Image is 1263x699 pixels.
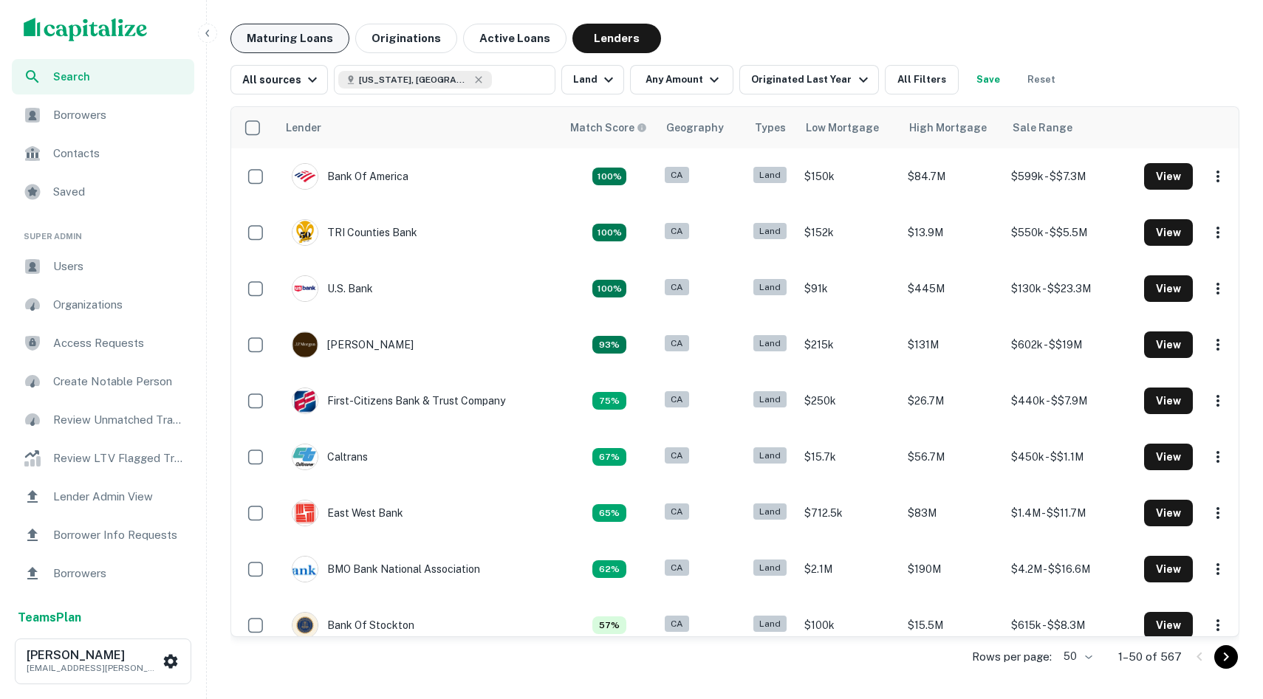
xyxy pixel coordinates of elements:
[592,616,626,634] div: Matching Properties: 22, hasApolloMatch: undefined
[12,97,194,133] a: Borrowers
[885,65,959,94] button: All Filters
[292,219,417,246] div: TRI Counties Bank
[12,326,194,361] a: Access Requests
[292,612,414,638] div: Bank Of Stockton
[665,447,689,464] div: CA
[592,392,626,410] div: Matching Properties: 29, hasApolloMatch: undefined
[797,107,900,148] th: Low Mortgage
[53,526,185,544] span: Borrower Info Requests
[797,429,900,485] td: $15.7k
[27,650,160,661] h6: [PERSON_NAME]
[292,388,505,414] div: First-citizens Bank & Trust Company
[1004,261,1137,317] td: $130k - $$23.3M
[665,279,689,296] div: CA
[230,24,349,53] button: Maturing Loans
[1004,317,1137,373] td: $602k - $$19M
[12,136,194,171] div: Contacts
[592,560,626,578] div: Matching Properties: 24, hasApolloMatch: undefined
[592,168,626,185] div: Matching Properties: 46, hasApolloMatch: undefined
[755,119,786,137] div: Types
[12,556,194,591] div: Borrowers
[1018,65,1065,94] button: Reset
[665,391,689,408] div: CA
[286,119,321,137] div: Lender
[12,402,194,438] a: Review Unmatched Transactions
[18,609,81,627] a: TeamsPlan
[53,450,185,467] span: Review LTV Flagged Transactions
[665,223,689,240] div: CA
[1144,500,1193,526] button: View
[739,65,878,94] button: Originated Last Year
[592,448,626,466] div: Matching Properties: 26, hasApolloMatch: undefined
[292,275,373,302] div: U.s. Bank
[292,332,318,357] img: picture
[1013,119,1072,137] div: Sale Range
[753,335,787,352] div: Land
[797,485,900,541] td: $712.5k
[1004,429,1137,485] td: $450k - $$1.1M
[797,317,900,373] td: $215k
[965,65,1012,94] button: Save your search to get updates of matches that match your search criteria.
[630,65,733,94] button: Any Amount
[12,59,194,94] a: Search
[359,73,470,86] span: [US_STATE], [GEOGRAPHIC_DATA]
[12,479,194,514] a: Lender Admin View
[53,183,185,201] span: Saved
[1189,581,1263,652] iframe: Chat Widget
[292,388,318,413] img: picture
[1004,204,1137,261] td: $550k - $$5.5M
[12,174,194,210] div: Saved
[561,107,657,148] th: Capitalize uses an advanced AI algorithm to match your search with the best lender. The match sco...
[1144,388,1193,414] button: View
[797,261,900,317] td: $91k
[292,557,318,582] img: picture
[1144,612,1193,638] button: View
[1144,331,1193,358] button: View
[12,594,194,630] a: Email Testing
[12,287,194,323] div: Organizations
[1118,648,1182,666] p: 1–50 of 567
[666,119,724,137] div: Geography
[1144,163,1193,190] button: View
[1144,219,1193,246] button: View
[592,504,626,522] div: Matching Properties: 25, hasApolloMatch: undefined
[797,148,900,204] td: $150k
[15,638,191,684] button: [PERSON_NAME][EMAIL_ADDRESS][PERSON_NAME][DOMAIN_NAME]
[27,661,160,675] p: [EMAIL_ADDRESS][PERSON_NAME][DOMAIN_NAME]
[753,223,787,240] div: Land
[592,224,626,241] div: Matching Properties: 44, hasApolloMatch: undefined
[292,276,318,301] img: picture
[292,500,318,526] img: picture
[12,249,194,284] div: Users
[292,444,318,469] img: picture
[292,220,318,245] img: picture
[292,444,368,470] div: Caltrans
[900,485,1004,541] td: $83M
[53,488,185,506] span: Lender Admin View
[900,541,1004,597] td: $190M
[592,336,626,354] div: Matching Properties: 36, hasApolloMatch: undefined
[1004,597,1137,653] td: $615k - $$8.3M
[806,119,879,137] div: Low Mortgage
[1004,107,1137,148] th: Sale Range
[12,441,194,476] a: Review LTV Flagged Transactions
[53,411,185,429] span: Review Unmatched Transactions
[753,503,787,520] div: Land
[12,517,194,553] a: Borrower Info Requests
[292,556,480,582] div: BMO Bank National Association
[592,280,626,297] div: Matching Properties: 69, hasApolloMatch: undefined
[463,24,567,53] button: Active Loans
[53,106,185,124] span: Borrowers
[561,65,624,94] button: Land
[753,616,787,633] div: Land
[1004,148,1137,204] td: $599k - $$7.3M
[753,279,787,296] div: Land
[753,391,787,408] div: Land
[277,107,561,148] th: Lender
[665,167,689,184] div: CA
